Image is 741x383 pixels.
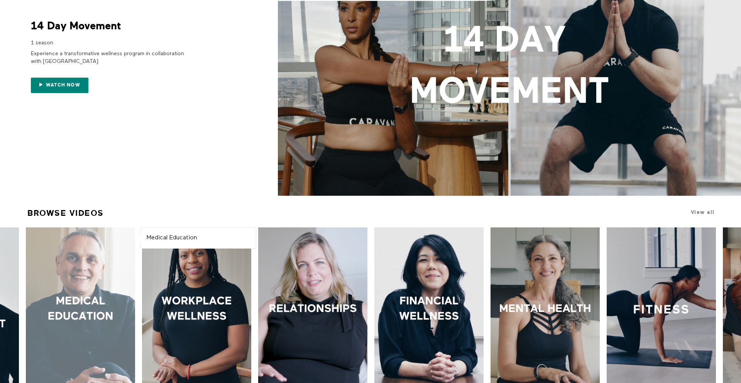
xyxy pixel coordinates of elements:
[27,205,104,221] a: Browse Videos
[691,209,715,215] a: View all
[147,235,197,241] strong: Medical Education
